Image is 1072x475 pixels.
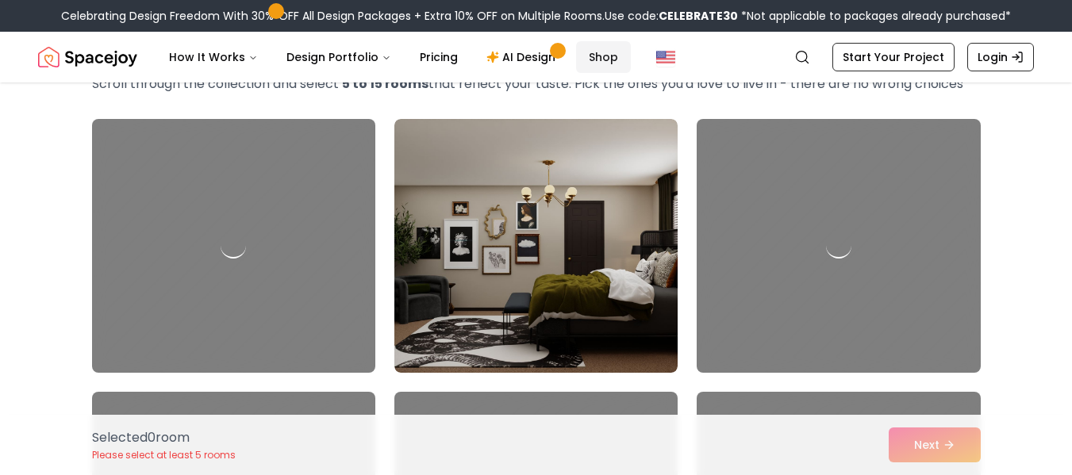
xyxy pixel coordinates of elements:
[659,8,738,24] b: CELEBRATE30
[38,41,137,73] a: Spacejoy
[38,41,137,73] img: Spacejoy Logo
[156,41,631,73] nav: Main
[967,43,1034,71] a: Login
[156,41,271,73] button: How It Works
[407,41,471,73] a: Pricing
[92,75,981,94] p: Scroll through the collection and select that reflect your taste. Pick the ones you'd love to liv...
[274,41,404,73] button: Design Portfolio
[605,8,738,24] span: Use code:
[394,119,678,373] img: Room room-2
[342,75,428,93] strong: 5 to 15 rooms
[92,428,236,447] p: Selected 0 room
[61,8,1011,24] div: Celebrating Design Freedom With 30% OFF All Design Packages + Extra 10% OFF on Multiple Rooms.
[576,41,631,73] a: Shop
[92,449,236,462] p: Please select at least 5 rooms
[656,48,675,67] img: United States
[738,8,1011,24] span: *Not applicable to packages already purchased*
[474,41,573,73] a: AI Design
[832,43,955,71] a: Start Your Project
[38,32,1034,82] nav: Global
